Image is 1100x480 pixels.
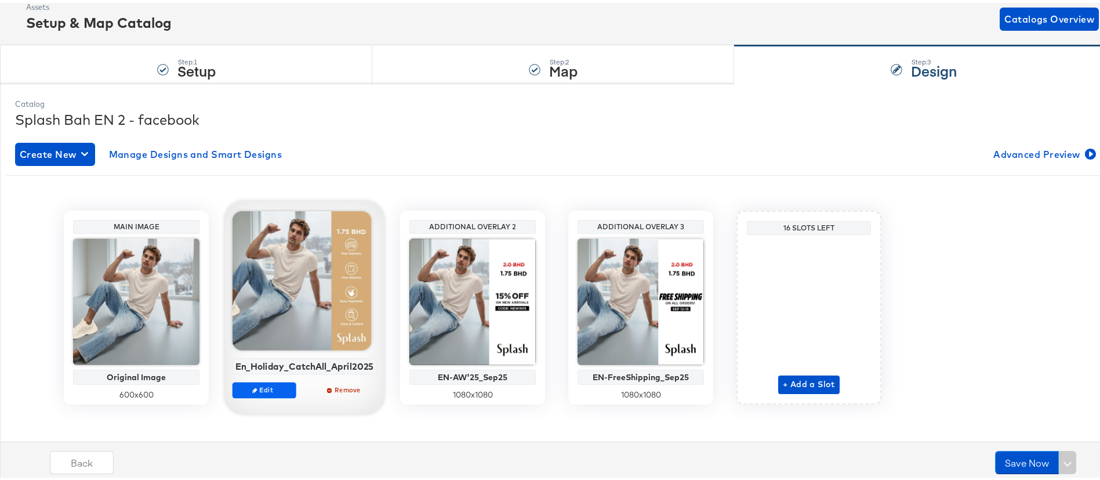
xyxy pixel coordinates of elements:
button: + Add a Slot [778,373,840,391]
div: 1080 x 1080 [578,387,704,398]
strong: Setup [177,58,216,77]
div: Setup & Map Catalog [26,10,172,30]
span: Remove [318,382,372,391]
div: Step: 1 [177,55,216,63]
div: Main Image [76,219,197,229]
div: Original Image [76,370,197,379]
div: EN-FreeShipping_Sep25 [580,370,701,379]
span: Edit [237,382,291,391]
button: Create New [15,140,95,163]
span: Catalogs Overview [1004,8,1094,24]
button: Back [50,448,114,471]
span: + Add a Slot [783,374,835,389]
div: Step: 3 [911,55,957,63]
button: Catalogs Overview [1000,5,1099,28]
button: Remove [313,379,377,395]
strong: Map [549,58,578,77]
div: Splash Bah EN 2 - facebook [15,107,1098,127]
button: Save Now [995,448,1059,471]
div: Additional Overlay 2 [412,219,533,229]
button: Advanced Preview [989,140,1098,163]
div: Catalog [15,96,1098,107]
div: 16 Slots Left [750,221,868,230]
span: Create New [20,143,90,160]
button: Manage Designs and Smart Designs [104,140,287,163]
div: Additional Overlay 3 [580,219,701,229]
div: 600 x 600 [73,387,199,398]
div: Step: 2 [549,55,578,63]
span: Advanced Preview [993,143,1094,160]
button: Edit [232,379,296,395]
strong: Design [911,58,957,77]
div: 1080 x 1080 [409,387,536,398]
span: Manage Designs and Smart Designs [109,143,282,160]
div: EN-AW'25_Sep25 [412,370,533,379]
div: En_Holiday_CatchAll_April2025 [235,358,373,369]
